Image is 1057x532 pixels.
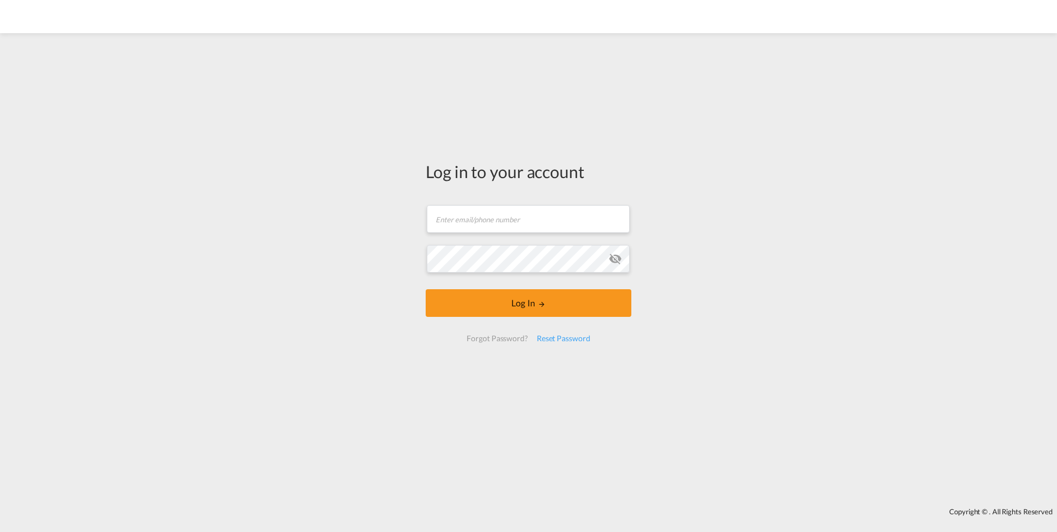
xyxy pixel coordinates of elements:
md-icon: icon-eye-off [609,252,622,265]
button: LOGIN [426,289,631,317]
div: Forgot Password? [462,328,532,348]
div: Reset Password [532,328,595,348]
div: Log in to your account [426,160,631,183]
input: Enter email/phone number [427,205,630,233]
